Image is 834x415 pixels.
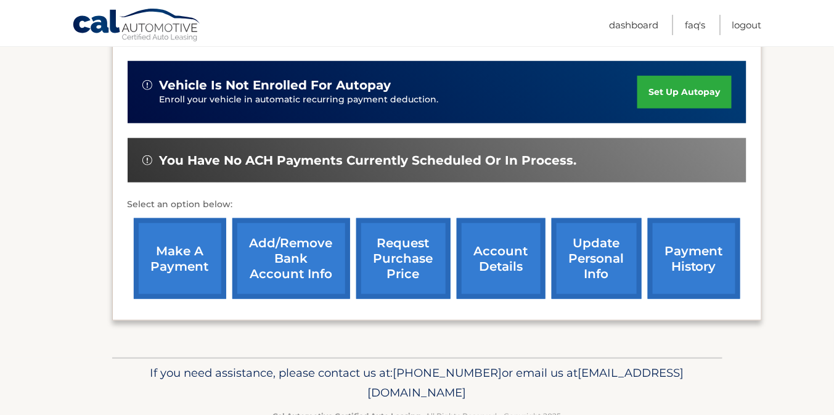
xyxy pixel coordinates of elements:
[232,218,350,299] a: Add/Remove bank account info
[120,363,714,403] p: If you need assistance, please contact us at: or email us at
[160,78,391,93] span: vehicle is not enrolled for autopay
[356,218,451,299] a: request purchase price
[637,76,731,109] a: set up autopay
[160,93,638,107] p: Enroll your vehicle in automatic recurring payment deduction.
[648,218,740,299] a: payment history
[128,197,746,212] p: Select an option below:
[457,218,546,299] a: account details
[368,366,684,400] span: [EMAIL_ADDRESS][DOMAIN_NAME]
[160,153,577,168] span: You have no ACH payments currently scheduled or in process.
[142,155,152,165] img: alert-white.svg
[732,15,762,35] a: Logout
[685,15,706,35] a: FAQ's
[393,366,502,380] span: [PHONE_NUMBER]
[142,80,152,90] img: alert-white.svg
[134,218,226,299] a: make a payment
[552,218,642,299] a: update personal info
[72,8,202,44] a: Cal Automotive
[609,15,658,35] a: Dashboard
